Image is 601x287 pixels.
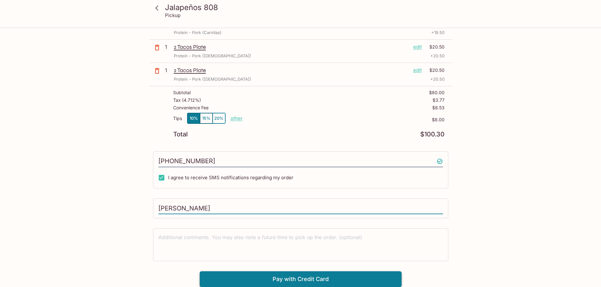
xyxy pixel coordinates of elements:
p: $8.00 [243,117,445,122]
p: edit [413,67,422,74]
p: Convenience Fee [173,105,209,110]
p: + 19.50 [431,30,445,36]
p: Protein - Pork ([DEMOGRAPHIC_DATA]) [174,76,251,82]
button: 20% [213,113,225,123]
p: $100.30 [420,131,445,137]
button: 10% [187,113,200,123]
p: $20.50 [426,67,445,74]
p: 1 [165,43,171,50]
p: $20.50 [426,43,445,50]
span: I agree to receive SMS notifications regarding my order [168,175,293,181]
p: 2 Tacos Plate [174,67,408,74]
p: Protein - Pork ([DEMOGRAPHIC_DATA]) [174,53,251,59]
button: 15% [200,113,213,123]
p: + 20.50 [430,53,445,59]
p: Tax ( 4.712% ) [173,98,201,103]
p: + 20.50 [430,76,445,82]
p: Pickup [165,12,180,18]
p: edit [413,43,422,50]
h3: Jalapeños 808 [165,3,447,12]
p: Total [173,131,188,137]
p: 2 Tacos Plate [174,43,408,50]
p: Subtotal [173,90,191,95]
input: Enter first and last name [158,203,443,215]
p: Protein - Pork (Carnitas) [174,30,221,36]
p: 1 [165,67,171,74]
button: Pay with Credit Card [200,271,402,287]
p: $8.53 [432,105,445,110]
p: $3.77 [433,98,445,103]
p: $80.00 [429,90,445,95]
input: Enter phone number [158,155,443,167]
p: Tips [173,116,182,121]
button: other [231,115,243,121]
